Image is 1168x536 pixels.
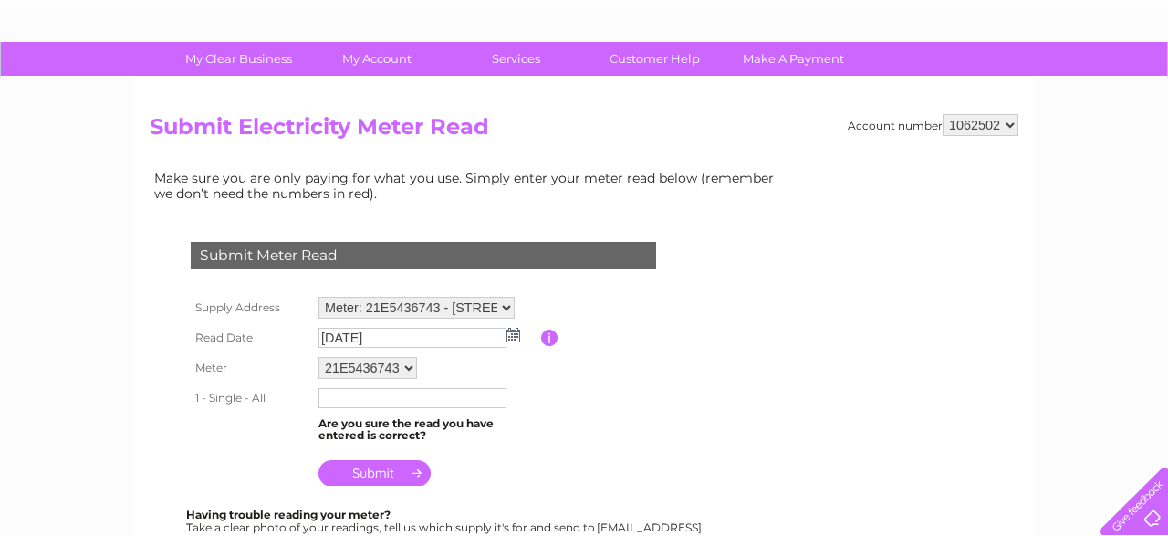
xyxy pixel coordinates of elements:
input: Information [541,330,558,346]
input: Submit [318,460,431,486]
td: Make sure you are only paying for what you use. Simply enter your meter read below (remember we d... [150,166,788,205]
img: ... [506,328,520,342]
a: Water [847,78,881,91]
th: Supply Address [186,292,314,323]
a: Customer Help [579,42,730,76]
a: Make A Payment [718,42,869,76]
td: Are you sure the read you have entered is correct? [314,413,541,447]
a: Blog [1009,78,1036,91]
a: My Account [302,42,453,76]
div: Account number [848,114,1018,136]
a: Energy [892,78,933,91]
a: My Clear Business [163,42,314,76]
img: logo.png [41,47,134,103]
a: Services [441,42,591,76]
a: Contact [1047,78,1091,91]
th: Meter [186,352,314,384]
div: Clear Business is a trading name of Verastar Limited (registered in [GEOGRAPHIC_DATA] No. 3667643... [154,10,1017,89]
h2: Submit Electricity Meter Read [150,114,1018,149]
th: Read Date [186,323,314,352]
a: Telecoms [944,78,998,91]
th: 1 - Single - All [186,384,314,413]
a: 0333 014 3131 [824,9,950,32]
a: Log out [1108,78,1151,91]
b: Having trouble reading your meter? [186,508,391,521]
div: Submit Meter Read [191,242,656,269]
